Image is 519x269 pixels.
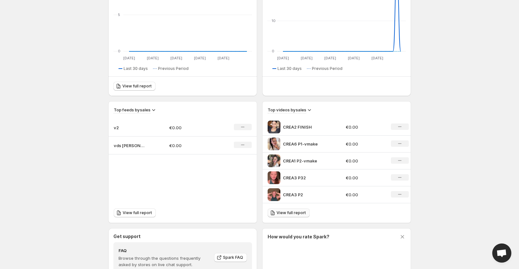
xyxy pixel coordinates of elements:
img: CREA6 P1-vmake [268,138,280,150]
a: View full report [268,208,310,217]
p: CREA1 P2-vmake [283,158,331,164]
text: [DATE] [324,56,336,60]
text: 10 [272,19,276,23]
span: View full report [122,84,152,89]
span: Spark FAQ [223,255,243,260]
text: [DATE] [277,56,289,60]
span: View full report [277,210,306,215]
p: €0.00 [346,191,383,198]
span: Previous Period [158,66,189,71]
p: €0.00 [346,175,383,181]
text: [DATE] [371,56,383,60]
h4: FAQ [119,247,210,254]
span: View full report [123,210,152,215]
text: [DATE] [348,56,359,60]
p: CREA2 FINISH [283,124,331,130]
span: Previous Period [312,66,342,71]
h3: How would you rate Spark? [268,234,329,240]
span: Last 30 days [124,66,148,71]
p: €0.00 [169,124,214,131]
p: CREA6 P1-vmake [283,141,331,147]
img: CREA1 P2-vmake [268,154,280,167]
text: 0 [118,49,120,53]
p: €0.00 [346,124,383,130]
p: €0.00 [169,142,214,149]
text: [DATE] [170,56,182,60]
text: 0 [272,49,274,53]
p: vds [PERSON_NAME] [114,142,146,149]
text: [DATE] [123,56,135,60]
h3: Top videos by sales [268,107,306,113]
div: Open chat [492,243,511,263]
text: [DATE] [194,56,205,60]
p: Browse through the questions frequently asked by stores on live chat support. [119,255,210,268]
p: €0.00 [346,158,383,164]
img: CREA3 P2 [268,188,280,201]
h3: Get support [113,233,141,240]
img: CREA2 FINISH [268,121,280,133]
text: [DATE] [147,56,158,60]
text: [DATE] [300,56,312,60]
text: [DATE] [217,56,229,60]
span: Last 30 days [278,66,302,71]
p: €0.00 [346,141,383,147]
img: CREA3 P32 [268,171,280,184]
a: View full report [114,208,156,217]
p: v2 [114,124,146,131]
a: Spark FAQ [214,253,247,262]
p: CREA3 P32 [283,175,331,181]
h3: Top feeds by sales [114,107,150,113]
text: 5 [118,12,120,17]
a: View full report [113,82,155,91]
p: CREA3 P2 [283,191,331,198]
